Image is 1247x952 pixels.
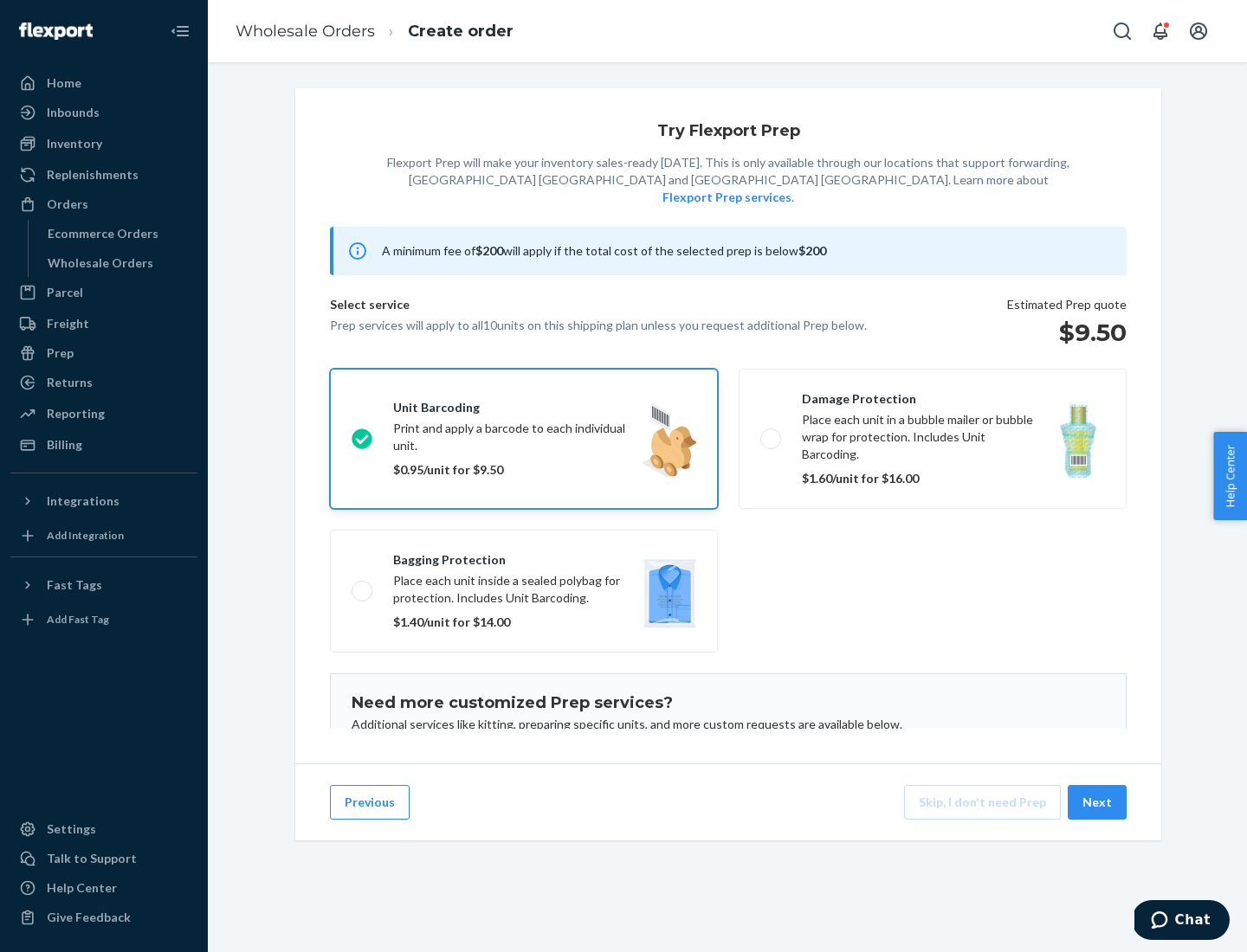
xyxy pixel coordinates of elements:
button: Help Center [1213,432,1247,520]
div: Returns [47,374,93,391]
a: Returns [10,369,197,396]
div: Fast Tags [47,576,102,594]
button: Give Feedback [10,904,197,931]
div: Add Fast Tag [47,612,109,627]
a: Prep [10,339,197,367]
div: Inbounds [47,104,100,121]
p: Flexport Prep will make your inventory sales-ready [DATE]. This is only available through our loc... [387,154,1069,206]
div: Reporting [47,405,105,422]
button: Next [1068,785,1127,820]
span: A minimum fee of will apply if the total cost of the selected prep is below [382,243,826,258]
button: Open Search Box [1105,14,1140,48]
a: Freight [10,310,197,338]
div: Add Integration [47,528,124,543]
b: $200 [798,243,826,258]
h1: Need more customized Prep services? [352,695,1105,712]
button: Integrations [10,487,197,515]
div: Prep [47,344,74,362]
a: Reporting [10,400,197,428]
button: Open notifications [1143,14,1178,48]
div: Billing [47,436,82,453]
div: Orders [47,196,88,213]
img: Flexport logo [19,23,93,40]
a: Settings [10,815,197,843]
a: Wholesale Orders [236,22,375,41]
div: Settings [47,820,96,838]
a: Wholesale Orders [39,249,198,277]
ol: breadcrumbs [222,6,527,57]
div: Inventory [47,135,102,152]
a: Billing [10,431,197,459]
div: Replenishments [47,166,139,183]
div: Freight [47,315,89,332]
h1: Try Flexport Prep [657,123,800,140]
a: Inventory [10,130,197,158]
a: Add Integration [10,522,197,550]
a: Parcel [10,279,197,306]
button: Talk to Support [10,845,197,872]
button: Skip, I don't need Prep [904,785,1061,820]
p: Prep services will apply to all 10 units on this shipping plan unless you request additional Prep... [330,317,867,334]
div: Parcel [47,284,83,301]
a: Home [10,69,197,97]
a: Add Fast Tag [10,606,197,634]
p: Estimated Prep quote [1007,296,1127,313]
div: Integrations [47,492,120,510]
div: Give Feedback [47,909,131,926]
button: Close Navigation [163,14,197,48]
div: Help Center [47,879,117,897]
p: Select service [330,296,867,317]
iframe: Opens a widget where you can chat to one of our agents [1134,900,1230,943]
div: Ecommerce Orders [48,225,158,242]
p: Additional services like kitting, preparing specific units, and more custom requests are availabl... [352,716,1105,733]
h1: $9.50 [1007,317,1127,348]
a: Inbounds [10,99,197,126]
div: Talk to Support [47,850,137,867]
a: Replenishments [10,161,197,189]
button: Previous [330,785,410,820]
div: Wholesale Orders [48,254,153,272]
button: Fast Tags [10,571,197,599]
a: Orders [10,190,197,218]
button: Flexport Prep services [662,189,791,206]
button: Open account menu [1181,14,1216,48]
b: $200 [475,243,503,258]
a: Create order [408,22,514,41]
div: Home [47,74,81,92]
a: Help Center [10,874,197,902]
a: Ecommerce Orders [39,220,198,248]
